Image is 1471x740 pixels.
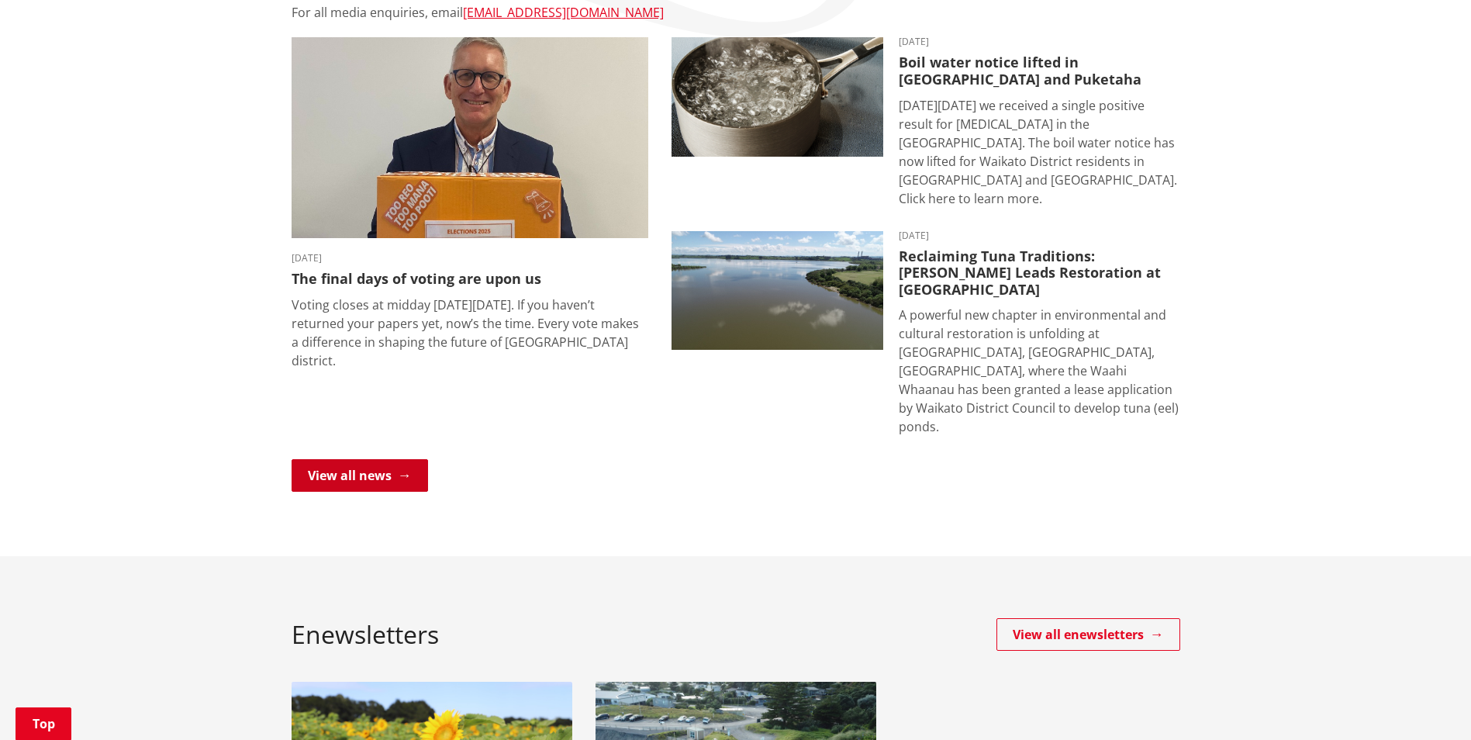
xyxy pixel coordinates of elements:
h3: Reclaiming Tuna Traditions: [PERSON_NAME] Leads Restoration at [GEOGRAPHIC_DATA] [899,248,1180,299]
h3: Boil water notice lifted in [GEOGRAPHIC_DATA] and Puketaha [899,54,1180,88]
iframe: Messenger Launcher [1400,675,1455,731]
img: Craig Hobbs editorial elections [292,37,648,238]
time: [DATE] [292,254,648,263]
h2: Enewsletters [292,620,439,649]
a: View all enewsletters [996,618,1180,651]
img: Waahi Lake [672,231,883,351]
p: For all media enquiries, email [292,3,1180,22]
h3: The final days of voting are upon us [292,271,648,288]
p: [DATE][DATE] we received a single positive result for [MEDICAL_DATA] in the [GEOGRAPHIC_DATA]. Th... [899,96,1180,208]
a: [DATE] The final days of voting are upon us Voting closes at midday [DATE][DATE]. If you haven’t ... [292,37,648,369]
a: [EMAIL_ADDRESS][DOMAIN_NAME] [463,4,664,21]
time: [DATE] [899,37,1180,47]
a: boil water notice gordonton puketaha [DATE] Boil water notice lifted in [GEOGRAPHIC_DATA] and Puk... [672,37,1180,207]
time: [DATE] [899,231,1180,240]
a: [DATE] Reclaiming Tuna Traditions: [PERSON_NAME] Leads Restoration at [GEOGRAPHIC_DATA] A powerfu... [672,231,1180,437]
img: boil water notice [672,37,883,157]
a: View all news [292,459,428,492]
p: A powerful new chapter in environmental and cultural restoration is unfolding at [GEOGRAPHIC_DATA... [899,306,1180,436]
a: Top [16,707,71,740]
p: Voting closes at midday [DATE][DATE]. If you haven’t returned your papers yet, now’s the time. Ev... [292,296,648,370]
